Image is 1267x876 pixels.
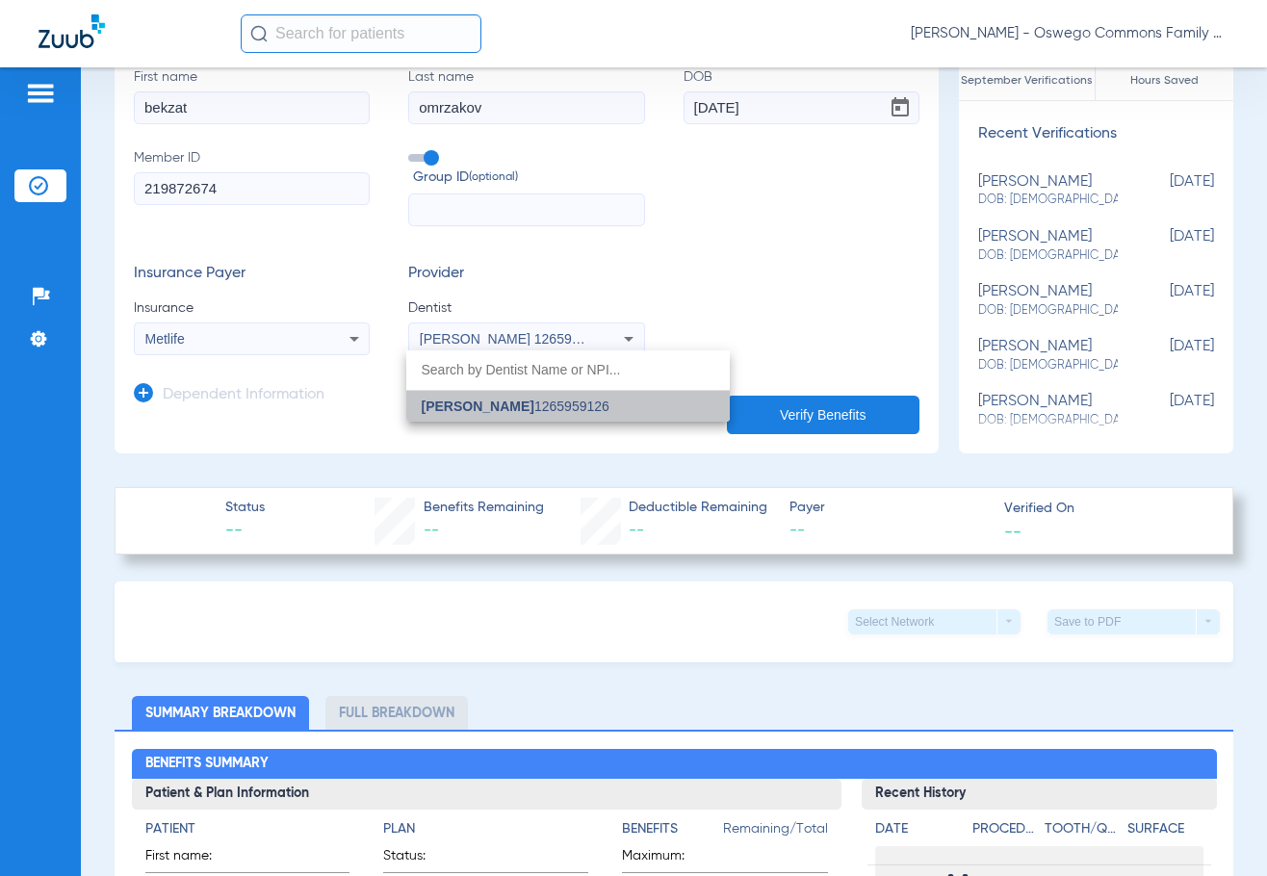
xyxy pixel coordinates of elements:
app-breakdown-title: Date [875,819,956,846]
span: Maximum: [622,846,716,872]
app-breakdown-title: Benefits [622,819,723,846]
app-breakdown-title: Procedure [972,819,1039,846]
h3: Recent History [862,779,1217,810]
li: Summary Breakdown [132,696,309,730]
h4: Procedure [972,819,1039,839]
span: Metlife [145,331,185,347]
span: Deductible Remaining [629,498,767,518]
span: -- [789,519,987,543]
li: Full Breakdown [325,696,468,730]
h4: Benefits [622,819,723,839]
span: DOB: [DEMOGRAPHIC_DATA] [978,192,1118,209]
button: Verify Benefits [727,396,919,434]
span: Group ID [413,167,644,188]
button: Open calendar [881,89,919,127]
div: [PERSON_NAME] [978,283,1118,319]
span: First name: [145,846,240,872]
h3: Dependent Information [163,386,324,405]
input: First name [134,91,370,124]
h4: Date [875,819,956,839]
span: Hours Saved [1096,71,1233,90]
span: -- [225,519,265,543]
label: Last name [408,67,644,124]
h3: Recent Verifications [959,125,1233,144]
span: [DATE] [1118,393,1214,428]
span: [DATE] [1118,228,1214,264]
label: Member ID [134,148,370,227]
span: [PERSON_NAME] - Oswego Commons Family Dental [911,24,1228,43]
input: DOBOpen calendar [684,91,919,124]
input: Search for patients [241,14,481,53]
h4: Surface [1127,819,1203,839]
span: Remaining/Total [723,819,828,846]
span: Benefits Remaining [424,498,544,518]
span: DOB: [DEMOGRAPHIC_DATA] [978,412,1118,429]
input: Member ID [134,172,370,205]
h4: Patient [145,819,350,839]
h3: Insurance Payer [134,265,370,284]
span: Payer [789,498,987,518]
span: Status: [383,846,478,872]
input: dropdown search [406,350,730,390]
img: Search Icon [250,25,268,42]
div: [PERSON_NAME] [978,393,1118,428]
span: DOB: [DEMOGRAPHIC_DATA] [978,302,1118,320]
img: hamburger-icon [25,82,56,105]
h4: Plan [383,819,588,839]
div: [PERSON_NAME] [978,173,1118,209]
span: Status [225,498,265,518]
span: DOB: [DEMOGRAPHIC_DATA] [978,247,1118,265]
h4: Tooth/Quad [1045,819,1121,839]
h3: Patient & Plan Information [132,779,841,810]
span: -- [629,523,644,538]
label: First name [134,67,370,124]
label: DOB [684,67,919,124]
img: Zuub Logo [39,14,105,48]
span: Dentist [408,298,644,318]
span: Insurance [134,298,370,318]
input: Last name [408,91,644,124]
span: [DATE] [1118,338,1214,374]
div: [PERSON_NAME] [978,228,1118,264]
small: (optional) [469,167,518,188]
span: [PERSON_NAME] 1265959126 [420,331,609,347]
span: DOB: [DEMOGRAPHIC_DATA] [978,357,1118,374]
span: Verified On [1004,499,1202,519]
h2: Benefits Summary [132,749,1217,780]
app-breakdown-title: Surface [1127,819,1203,846]
app-breakdown-title: Tooth/Quad [1045,819,1121,846]
div: [PERSON_NAME] [978,338,1118,374]
span: [DATE] [1118,283,1214,319]
span: -- [1004,521,1021,541]
span: -- [424,523,439,538]
h3: Provider [408,265,644,284]
span: [DATE] [1118,173,1214,209]
span: September Verifications [959,71,1096,90]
